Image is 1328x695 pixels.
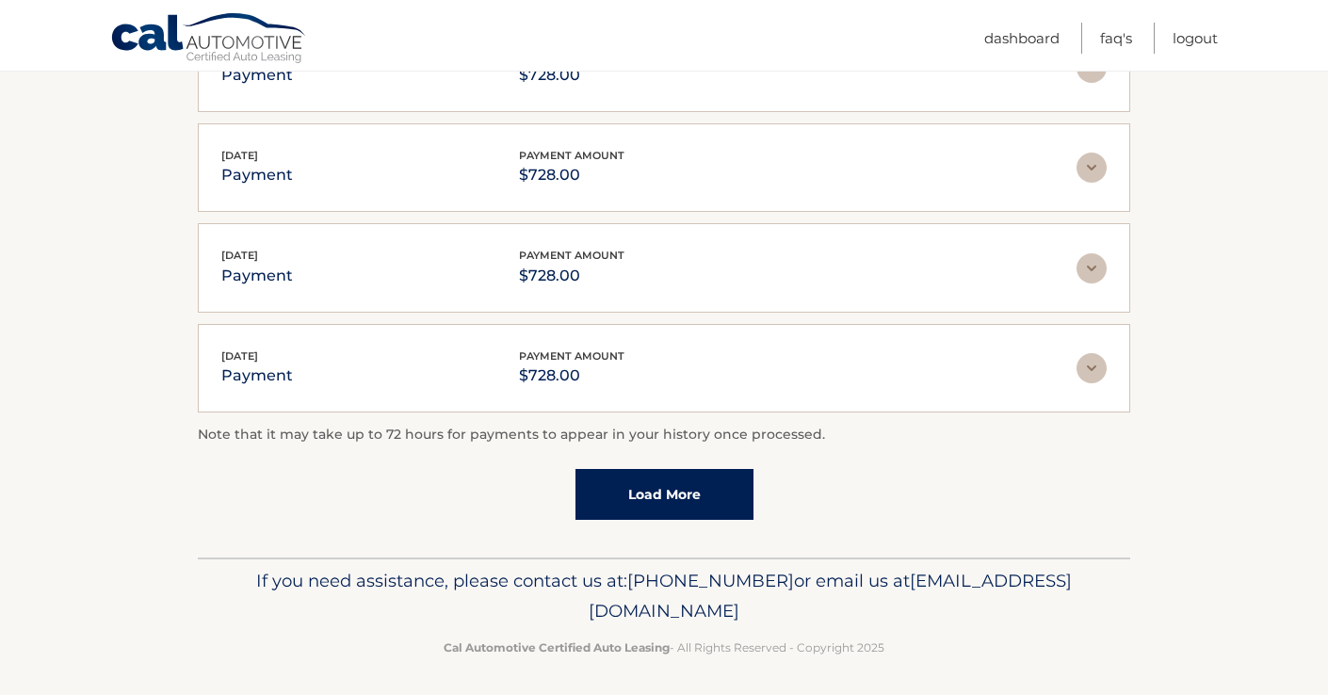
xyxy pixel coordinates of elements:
img: accordion-rest.svg [1077,253,1107,283]
span: [DATE] [221,149,258,162]
p: payment [221,162,293,188]
span: payment amount [519,149,624,162]
span: payment amount [519,249,624,262]
a: Dashboard [984,23,1060,54]
p: If you need assistance, please contact us at: or email us at [210,566,1118,626]
img: accordion-rest.svg [1077,153,1107,183]
span: [DATE] [221,249,258,262]
img: accordion-rest.svg [1077,353,1107,383]
span: payment amount [519,349,624,363]
a: FAQ's [1100,23,1132,54]
p: $728.00 [519,162,624,188]
p: $728.00 [519,62,624,89]
p: payment [221,263,293,289]
a: Load More [575,469,753,520]
p: - All Rights Reserved - Copyright 2025 [210,638,1118,657]
strong: Cal Automotive Certified Auto Leasing [444,640,670,655]
p: payment [221,363,293,389]
a: Logout [1173,23,1218,54]
p: $728.00 [519,263,624,289]
p: payment [221,62,293,89]
a: Cal Automotive [110,12,308,67]
p: Note that it may take up to 72 hours for payments to appear in your history once processed. [198,424,1130,446]
span: [DATE] [221,349,258,363]
p: $728.00 [519,363,624,389]
span: [PHONE_NUMBER] [627,570,794,591]
span: [EMAIL_ADDRESS][DOMAIN_NAME] [589,570,1072,622]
